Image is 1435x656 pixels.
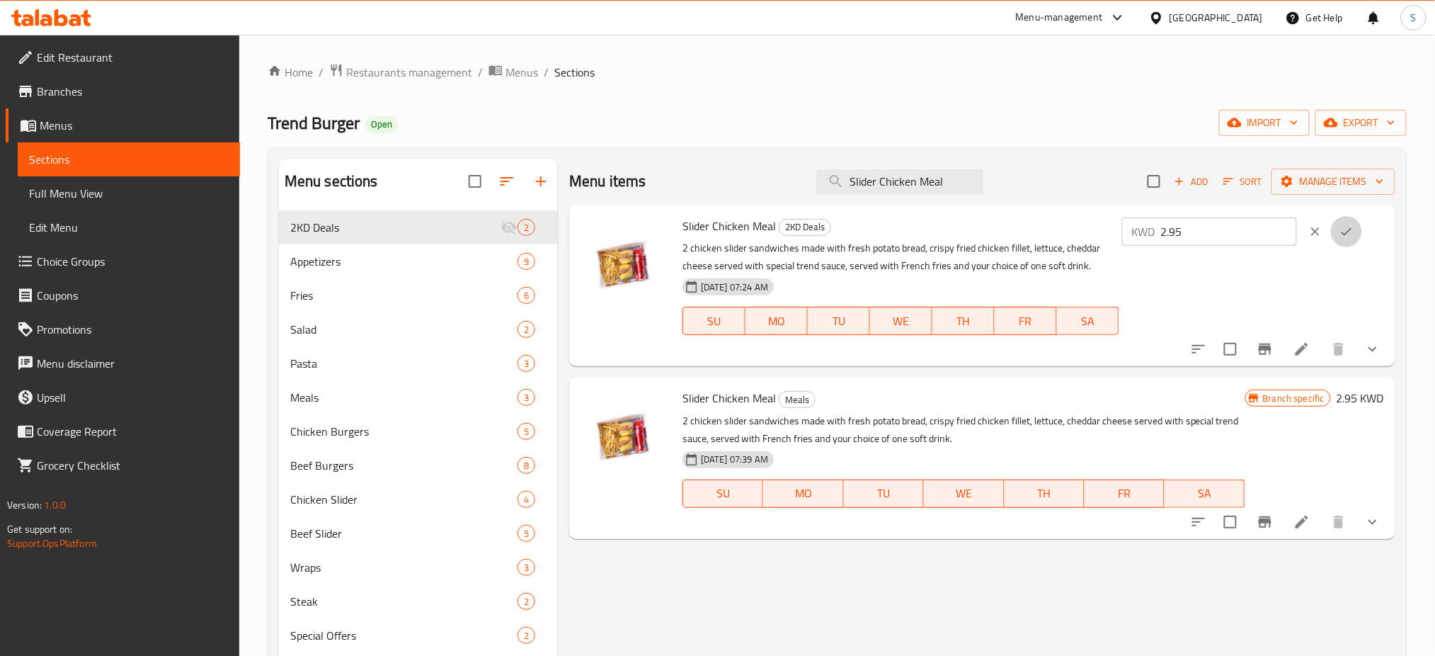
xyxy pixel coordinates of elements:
[813,311,864,332] span: TU
[518,457,535,474] div: items
[505,64,538,81] span: Menus
[995,307,1057,335] button: FR
[6,74,240,108] a: Branches
[290,525,518,542] span: Beef Slider
[763,480,843,508] button: MO
[1257,392,1330,405] span: Branch specific
[518,219,535,236] div: items
[268,63,1407,81] nav: breadcrumb
[279,618,558,652] div: Special Offers2
[1165,480,1245,508] button: SA
[1337,388,1384,408] h6: 2.95 KWD
[1293,514,1310,531] a: Edit menu item
[518,357,534,371] span: 3
[488,63,538,81] a: Menus
[7,496,42,514] span: Version:
[7,534,97,553] a: Support.OpsPlatform
[1220,171,1266,193] button: Sort
[1364,341,1381,358] svg: Show Choices
[279,278,558,312] div: Fries6
[1356,505,1390,539] button: show more
[816,169,983,194] input: search
[29,151,229,168] span: Sections
[1315,110,1407,136] button: export
[319,64,324,81] li: /
[29,219,229,236] span: Edit Menu
[279,210,558,244] div: 2KD Deals2
[751,311,802,332] span: MO
[850,483,918,504] span: TU
[6,108,240,142] a: Menus
[1132,223,1155,240] p: KWD
[779,219,831,236] div: 2KD Deals
[7,520,72,538] span: Get support on:
[290,253,518,270] span: Appetizers
[518,253,535,270] div: items
[1063,311,1114,332] span: SA
[290,287,518,304] span: Fries
[518,559,535,576] div: items
[6,312,240,346] a: Promotions
[40,117,229,134] span: Menus
[6,380,240,414] a: Upsell
[1005,480,1085,508] button: TH
[279,550,558,584] div: Wraps3
[1090,483,1159,504] span: FR
[518,221,534,234] span: 2
[268,64,313,81] a: Home
[268,107,360,139] span: Trend Burger
[365,116,398,133] div: Open
[478,64,483,81] li: /
[37,287,229,304] span: Coupons
[779,392,815,408] span: Meals
[518,595,534,609] span: 2
[6,244,240,278] a: Choice Groups
[682,239,1119,275] p: 2 chicken slider sandwiches made with fresh potato bread, crispy fried chicken fillet, lettuce, c...
[682,215,776,237] span: Slider Chicken Meal
[1331,216,1362,247] button: ok
[329,63,472,81] a: Restaurants management
[290,355,518,372] div: Pasta
[518,423,535,440] div: items
[290,627,518,644] div: Special Offers
[290,219,501,236] span: 2KD Deals
[1322,505,1356,539] button: delete
[44,496,66,514] span: 1.0.0
[1057,307,1119,335] button: SA
[290,389,518,406] div: Meals
[18,210,240,244] a: Edit Menu
[932,307,995,335] button: TH
[1172,174,1211,190] span: Add
[290,593,518,610] span: Steak
[518,493,534,507] span: 4
[460,166,490,196] span: Select all sections
[37,253,229,270] span: Choice Groups
[290,423,518,440] span: Chicken Burgers
[279,414,558,448] div: Chicken Burgers5
[290,457,518,474] span: Beef Burgers
[1411,10,1417,26] span: S
[279,380,558,414] div: Meals3
[938,311,989,332] span: TH
[870,307,932,335] button: WE
[1000,311,1051,332] span: FR
[682,480,763,508] button: SU
[1169,171,1214,193] button: Add
[18,142,240,176] a: Sections
[1182,505,1216,539] button: sort-choices
[1364,514,1381,531] svg: Show Choices
[279,346,558,380] div: Pasta3
[1248,332,1282,366] button: Branch-specific-item
[518,321,535,338] div: items
[930,483,998,504] span: WE
[6,40,240,74] a: Edit Restaurant
[290,491,518,508] span: Chicken Slider
[518,561,534,575] span: 3
[1139,166,1169,196] span: Select section
[37,457,229,474] span: Grocery Checklist
[37,49,229,66] span: Edit Restaurant
[544,64,549,81] li: /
